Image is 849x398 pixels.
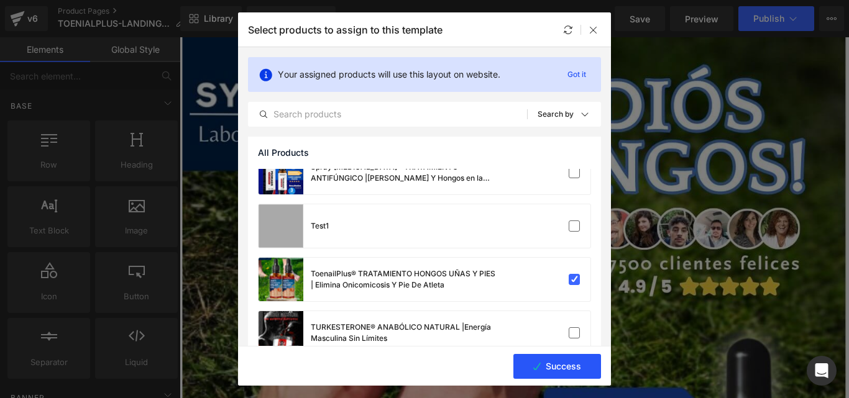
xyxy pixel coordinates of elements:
p: Select products to assign to this template [248,24,443,36]
a: product-img [259,204,303,248]
a: product-img [259,311,303,355]
a: product-img [259,258,303,301]
p: Your assigned products will use this layout on website. [278,68,500,81]
div: ToenailPlus® TRATAMIENTO HONGOS UÑAS Y PIES | Elimina Onicomicosis Y Pie De Atleta [311,268,497,291]
input: Search products [249,107,527,122]
div: TURKESTERONE® ANABÓLICO NATURAL |Energía Masculina Sin Límites [311,322,497,344]
a: product-img [259,151,303,194]
div: Spray [MEDICAL_DATA]® TRATAMIENTO ANTIFÚNGICO |[PERSON_NAME] Y Hongos en la Piel [311,161,497,184]
p: Got it [562,67,591,82]
div: Open Intercom Messenger [807,356,837,386]
span: All Products [258,148,309,158]
button: Success [513,354,601,379]
div: Test1 [311,220,329,232]
p: Search by [538,110,574,119]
